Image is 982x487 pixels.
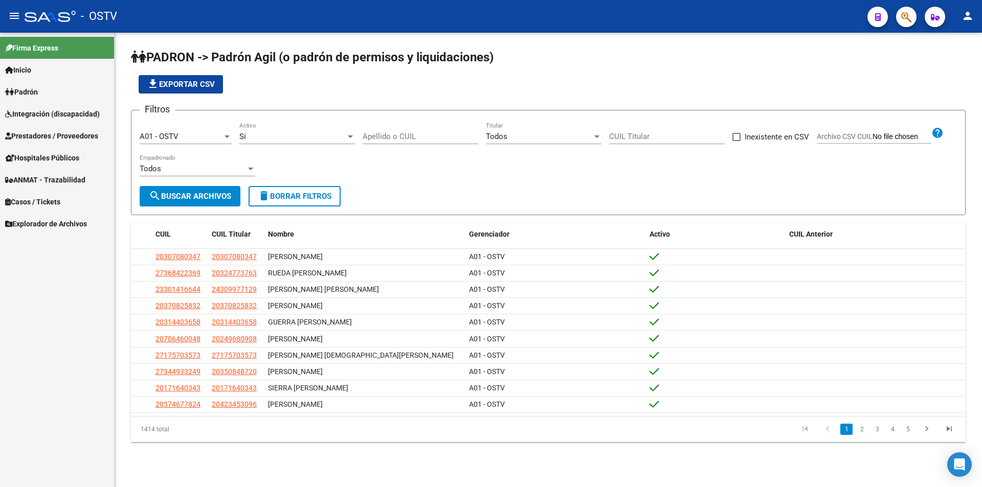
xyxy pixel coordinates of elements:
span: 27175703573 [212,351,257,359]
mat-icon: delete [258,190,270,202]
span: PADRON -> Padrón Agil (o padrón de permisos y liquidaciones) [131,50,494,64]
span: Prestadores / Proveedores [5,130,98,142]
span: A01 - OSTV [469,302,505,310]
datatable-header-cell: Activo [645,223,785,245]
datatable-header-cell: CUIL Titular [208,223,264,245]
mat-icon: menu [8,10,20,22]
span: Borrar Filtros [258,192,331,201]
span: Integración (discapacidad) [5,108,100,120]
span: [PERSON_NAME] [268,400,323,408]
span: [PERSON_NAME] [268,367,323,376]
li: page 4 [885,421,900,438]
span: 20423453096 [212,400,257,408]
span: Inexistente en CSV [745,131,809,143]
span: [PERSON_NAME] [PERSON_NAME] [268,285,379,293]
span: 20370825832 [212,302,257,310]
span: A01 - OSTV [469,367,505,376]
span: 20171640343 [212,384,257,392]
span: Padrón [5,86,38,98]
span: 20324773763 [212,269,257,277]
span: 20574677824 [155,400,200,408]
datatable-header-cell: CUIL [151,223,208,245]
span: A01 - OSTV [469,252,505,261]
li: page 5 [900,421,916,438]
span: Gerenciador [469,230,509,238]
span: Buscar Archivos [149,192,231,201]
span: A01 - OSTV [469,318,505,326]
datatable-header-cell: Nombre [264,223,465,245]
span: 20307080347 [155,252,200,261]
span: Exportar CSV [147,80,215,89]
input: Archivo CSV CUIL [873,132,931,142]
span: A01 - OSTV [469,351,505,359]
span: A01 - OSTV [140,132,178,141]
span: A01 - OSTV [469,384,505,392]
datatable-header-cell: Gerenciador [465,223,645,245]
span: Si [239,132,246,141]
span: Archivo CSV CUIL [817,132,873,141]
span: A01 - OSTV [469,400,505,408]
a: 1 [840,424,853,435]
span: RUEDA [PERSON_NAME] [268,269,347,277]
span: [PERSON_NAME] [DEMOGRAPHIC_DATA][PERSON_NAME] [268,351,454,359]
mat-icon: help [931,127,944,139]
mat-icon: search [149,190,161,202]
li: page 3 [869,421,885,438]
a: go to last page [940,424,959,435]
span: [PERSON_NAME] [268,252,323,261]
span: - OSTV [81,5,117,28]
span: CUIL Titular [212,230,251,238]
a: 3 [871,424,883,435]
h3: Filtros [140,102,175,117]
span: Nombre [268,230,294,238]
span: 20249680908 [212,335,257,343]
span: Activo [650,230,670,238]
span: 20314403658 [155,318,200,326]
a: 4 [886,424,899,435]
span: Casos / Tickets [5,196,60,207]
button: Borrar Filtros [249,186,341,206]
span: Hospitales Públicos [5,152,79,164]
span: ANMAT - Trazabilidad [5,174,85,185]
span: 20706460048 [155,335,200,343]
span: CUIL Anterior [789,230,833,238]
datatable-header-cell: CUIL Anterior [785,223,966,245]
span: 20370825832 [155,302,200,310]
span: CUIL [155,230,171,238]
span: 27344933249 [155,367,200,376]
a: go to first page [795,424,815,435]
span: Explorador de Archivos [5,218,87,229]
span: GUERRA [PERSON_NAME] [268,318,352,326]
span: A01 - OSTV [469,269,505,277]
button: Buscar Archivos [140,186,240,206]
span: Firma Express [5,42,58,54]
mat-icon: file_download [147,78,159,90]
span: 20171640343 [155,384,200,392]
span: 20307080347 [212,252,257,261]
div: Open Intercom Messenger [947,452,972,477]
li: page 2 [854,421,869,438]
span: A01 - OSTV [469,335,505,343]
a: go to previous page [818,424,837,435]
span: 20350848720 [212,367,257,376]
div: 1414 total [131,416,296,442]
a: go to next page [917,424,936,435]
span: 27368422369 [155,269,200,277]
span: 23301416644 [155,285,200,293]
a: 5 [902,424,914,435]
span: Todos [140,164,161,173]
span: [PERSON_NAME] [268,302,323,310]
span: Todos [486,132,507,141]
span: 20314403658 [212,318,257,326]
span: 24309977129 [212,285,257,293]
button: Exportar CSV [139,75,223,94]
span: [PERSON_NAME] [268,335,323,343]
a: 2 [856,424,868,435]
mat-icon: person [962,10,974,22]
span: SIERRA [PERSON_NAME] [268,384,348,392]
li: page 1 [839,421,854,438]
span: Inicio [5,64,31,76]
span: 27175703573 [155,351,200,359]
span: A01 - OSTV [469,285,505,293]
